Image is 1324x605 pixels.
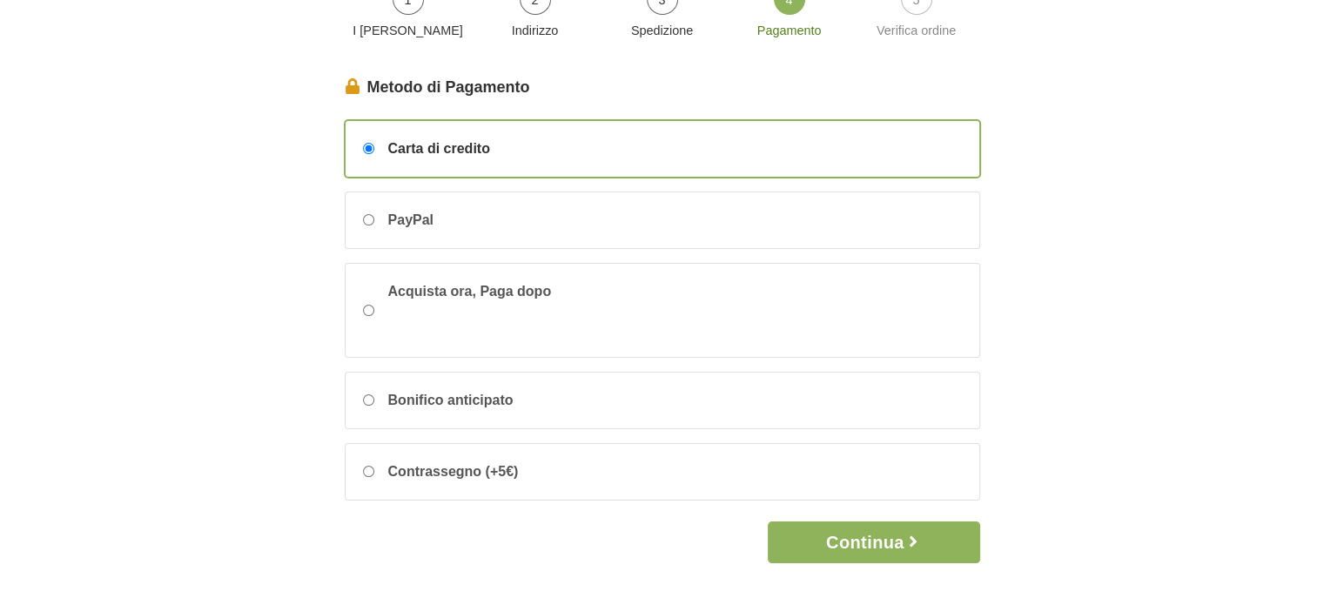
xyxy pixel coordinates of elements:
[388,302,649,333] iframe: PayPal Message 1
[363,214,374,225] input: PayPal
[606,22,719,41] p: Spedizione
[768,521,979,563] button: Continua
[388,390,514,411] span: Bonifico anticipato
[388,210,433,231] span: PayPal
[388,138,490,159] span: Carta di credito
[363,143,374,154] input: Carta di credito
[733,22,846,41] p: Pagamento
[345,76,980,99] legend: Metodo di Pagamento
[363,466,374,477] input: Contrassegno (+5€)
[363,305,374,316] input: Acquista ora, Paga dopo
[388,281,649,339] span: Acquista ora, Paga dopo
[388,461,519,482] span: Contrassegno (+5€)
[363,394,374,406] input: Bonifico anticipato
[352,22,465,41] p: I [PERSON_NAME]
[479,22,592,41] p: Indirizzo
